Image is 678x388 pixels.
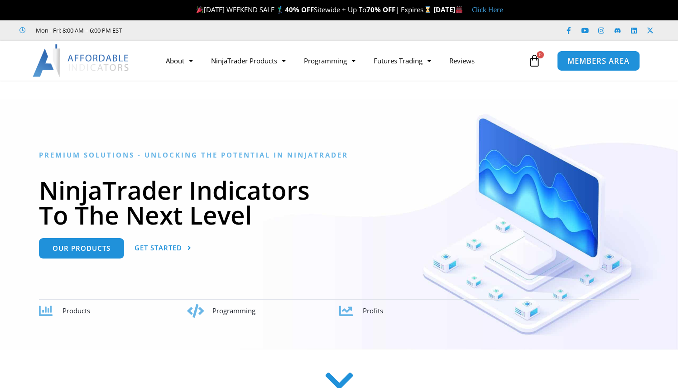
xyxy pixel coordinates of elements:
[285,5,314,14] strong: 40% OFF
[135,26,270,35] iframe: Customer reviews powered by Trustpilot
[135,244,182,251] span: Get Started
[295,50,365,71] a: Programming
[212,306,255,315] span: Programming
[433,5,463,14] strong: [DATE]
[567,57,630,65] span: MEMBERS AREA
[197,6,203,13] img: 🎉
[157,50,202,71] a: About
[39,238,124,259] a: Our Products
[440,50,484,71] a: Reviews
[53,245,111,252] span: Our Products
[34,25,122,36] span: Mon - Fri: 8:00 AM – 6:00 PM EST
[33,44,130,77] img: LogoAI | Affordable Indicators – NinjaTrader
[363,306,383,315] span: Profits
[39,177,639,227] h1: NinjaTrader Indicators To The Next Level
[424,6,431,13] img: ⌛
[39,151,639,159] h6: Premium Solutions - Unlocking the Potential in NinjaTrader
[515,48,554,74] a: 0
[63,306,90,315] span: Products
[157,50,525,71] nav: Menu
[456,6,462,13] img: 🏭
[202,50,295,71] a: NinjaTrader Products
[366,5,395,14] strong: 70% OFF
[135,238,192,259] a: Get Started
[365,50,440,71] a: Futures Trading
[537,51,544,58] span: 0
[557,50,640,71] a: MEMBERS AREA
[472,5,503,14] a: Click Here
[194,5,433,14] span: [DATE] WEEKEND SALE 🏌️‍♂️ Sitewide + Up To | Expires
